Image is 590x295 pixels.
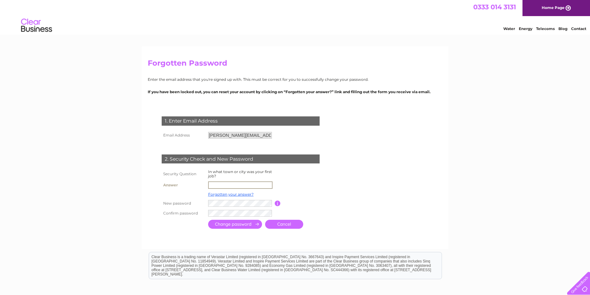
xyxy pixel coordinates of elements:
div: 1. Enter Email Address [162,116,320,126]
a: Water [503,26,515,31]
a: Energy [519,26,532,31]
th: Security Question [160,168,207,180]
a: Telecoms [536,26,555,31]
a: Forgotten your answer? [208,192,254,197]
p: If you have been locked out, you can reset your account by clicking on “Forgotten your answer?” l... [148,89,443,95]
a: Blog [558,26,567,31]
p: Enter the email address that you're signed up with. This must be correct for you to successfully ... [148,76,443,82]
th: New password [160,198,207,208]
div: 2. Security Check and New Password [162,154,320,164]
input: Information [275,201,281,206]
th: Email Address [160,130,207,140]
input: Submit [208,220,262,229]
div: Clear Business is a trading name of Verastar Limited (registered in [GEOGRAPHIC_DATA] No. 3667643... [149,3,442,30]
a: Cancel [265,220,303,229]
a: Contact [571,26,586,31]
label: In what town or city was your first job? [208,169,272,178]
th: Answer [160,180,207,190]
img: logo.png [21,16,52,35]
a: 0333 014 3131 [473,3,516,11]
h2: Forgotten Password [148,59,443,71]
th: Confirm password [160,208,207,218]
